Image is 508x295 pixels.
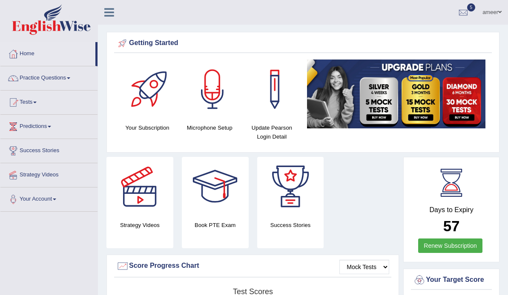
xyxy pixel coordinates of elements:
[307,60,485,128] img: small5.jpg
[116,37,490,50] div: Getting Started
[467,3,476,11] span: 5
[106,221,173,230] h4: Strategy Videos
[116,260,389,272] div: Score Progress Chart
[257,221,324,230] h4: Success Stories
[245,123,298,141] h4: Update Pearson Login Detail
[0,115,98,136] a: Predictions
[0,139,98,160] a: Success Stories
[0,42,95,63] a: Home
[418,238,482,253] a: Renew Subscription
[0,163,98,184] a: Strategy Videos
[182,221,249,230] h4: Book PTE Exam
[183,123,236,132] h4: Microphone Setup
[0,187,98,209] a: Your Account
[121,123,174,132] h4: Your Subscription
[443,218,460,234] b: 57
[413,206,490,214] h4: Days to Expiry
[0,91,98,112] a: Tests
[0,66,98,88] a: Practice Questions
[413,274,490,286] div: Your Target Score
